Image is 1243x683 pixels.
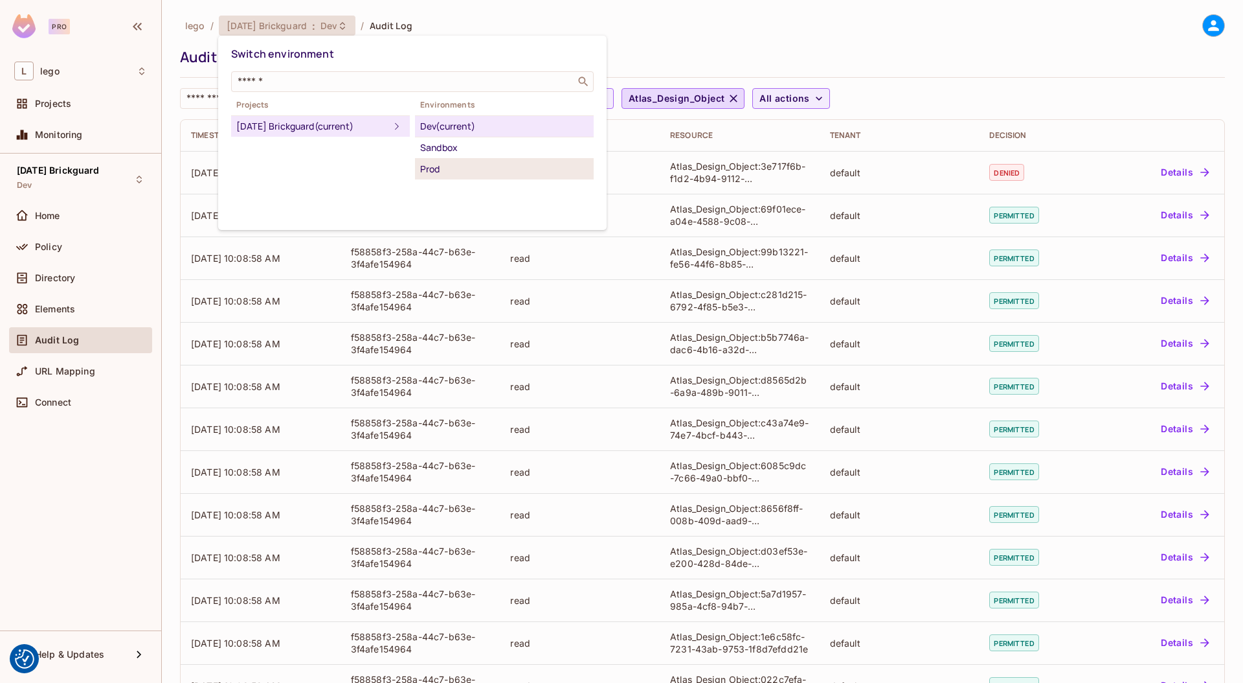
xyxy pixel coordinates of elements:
[420,119,588,134] div: Dev (current)
[420,140,588,156] div: Sandbox
[15,649,34,669] button: Consent Preferences
[15,649,34,669] img: Revisit consent button
[420,161,588,177] div: Prod
[415,100,594,110] span: Environments
[231,47,334,61] span: Switch environment
[231,100,410,110] span: Projects
[236,119,389,134] div: [DATE] Brickguard (current)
